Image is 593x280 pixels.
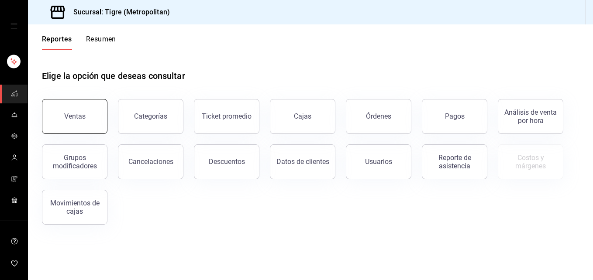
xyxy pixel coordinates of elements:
div: Órdenes [366,112,391,120]
div: Ticket promedio [202,112,252,120]
button: open drawer [10,23,17,30]
div: Pagos [445,112,465,120]
h3: Sucursal: Tigre (Metropolitan) [66,7,170,17]
button: Reportes [42,35,72,50]
div: Usuarios [365,157,392,166]
div: Datos de clientes [276,157,329,166]
button: Ticket promedio [194,99,259,134]
button: Cajas [270,99,335,134]
button: Pagos [422,99,487,134]
button: Análisis de venta por hora [498,99,563,134]
div: Categorías [134,112,167,120]
button: Usuarios [346,144,411,179]
div: Descuentos [209,157,245,166]
button: Movimientos de cajas [42,190,107,225]
div: Cancelaciones [128,157,173,166]
button: Contrata inventarios para ver este reporte [498,144,563,179]
button: Reporte de asistencia [422,144,487,179]
div: Cajas [294,112,311,120]
button: Grupos modificadores [42,144,107,179]
button: Datos de clientes [270,144,335,179]
div: navigation tabs [42,35,116,50]
h1: Elige la opción que deseas consultar [42,69,185,82]
button: Ventas [42,99,107,134]
div: Grupos modificadores [48,154,102,170]
div: Costos y márgenes [503,154,558,170]
button: Cancelaciones [118,144,183,179]
div: Ventas [64,112,86,120]
div: Análisis de venta por hora [503,108,558,125]
button: Categorías [118,99,183,134]
button: Órdenes [346,99,411,134]
button: Descuentos [194,144,259,179]
div: Movimientos de cajas [48,199,102,215]
div: Reporte de asistencia [428,154,482,170]
button: Resumen [86,35,116,50]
